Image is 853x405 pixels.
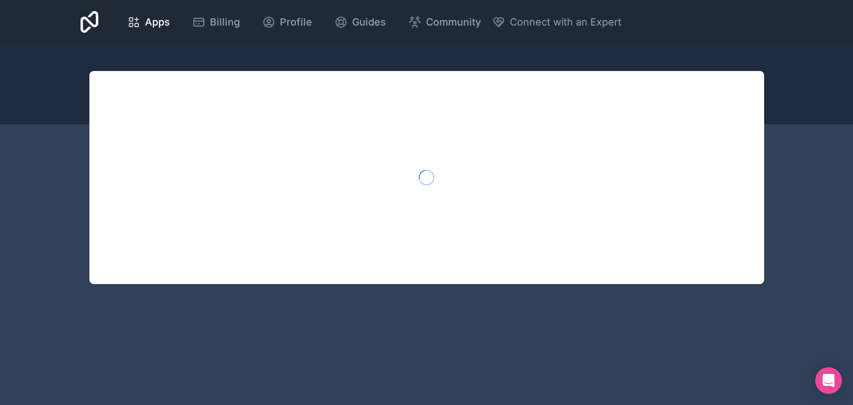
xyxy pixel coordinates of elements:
span: Connect with an Expert [510,14,621,30]
a: Guides [325,10,395,34]
a: Billing [183,10,249,34]
span: Billing [210,14,240,30]
a: Community [399,10,490,34]
a: Profile [253,10,321,34]
span: Apps [145,14,170,30]
span: Profile [280,14,312,30]
span: Guides [352,14,386,30]
button: Connect with an Expert [492,14,621,30]
div: Open Intercom Messenger [815,367,842,394]
a: Apps [118,10,179,34]
span: Community [426,14,481,30]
